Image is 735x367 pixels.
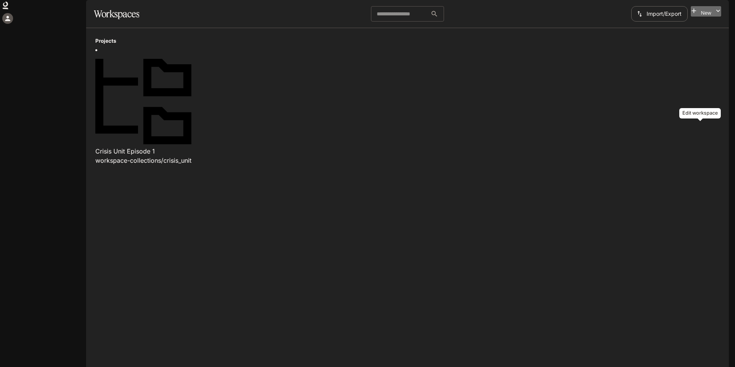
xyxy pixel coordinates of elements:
h1: Workspaces [94,6,139,22]
p: workspace-collections/crisis_unit [95,156,191,165]
div: Edit workspace [679,108,721,118]
p: Crisis Unit Episode 1 [95,147,191,156]
h5: Projects [95,37,720,45]
button: New [691,6,721,17]
button: Import/Export [631,6,688,22]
